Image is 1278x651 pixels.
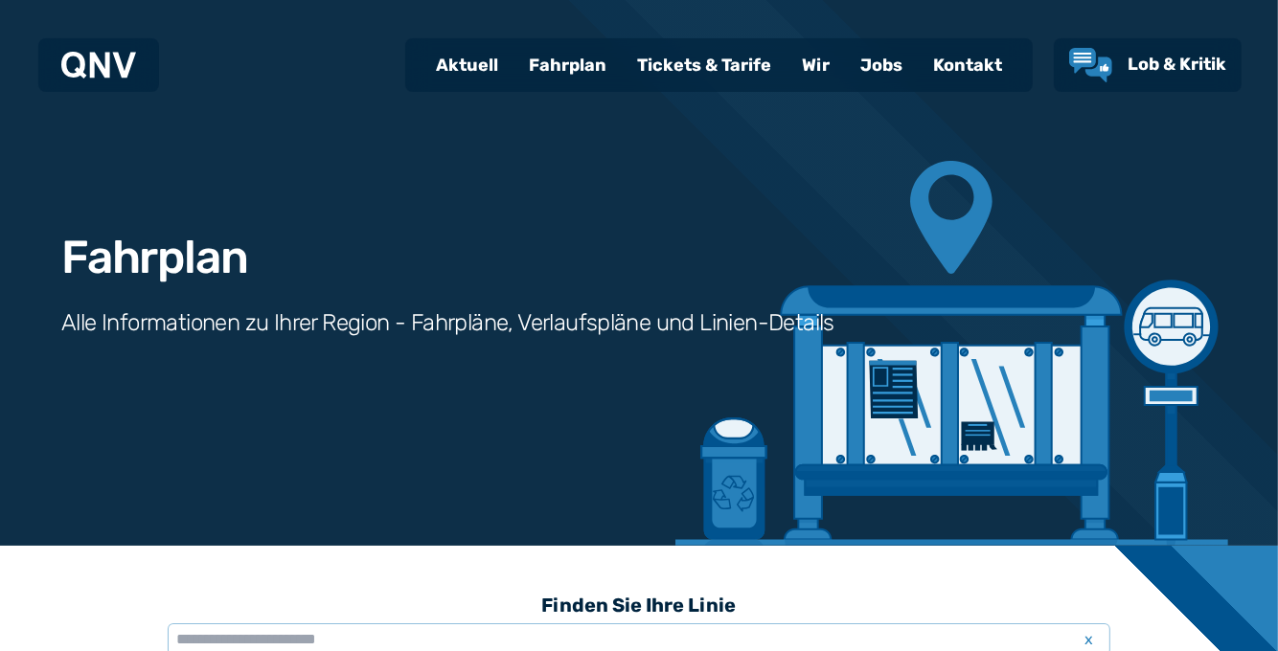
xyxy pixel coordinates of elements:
[918,40,1017,90] a: Kontakt
[61,46,136,84] a: QNV Logo
[845,40,918,90] a: Jobs
[61,52,136,79] img: QNV Logo
[61,307,834,338] h3: Alle Informationen zu Ihrer Region - Fahrpläne, Verlaufspläne und Linien-Details
[787,40,845,90] a: Wir
[1069,48,1226,82] a: Lob & Kritik
[622,40,787,90] a: Tickets & Tarife
[61,235,247,281] h1: Fahrplan
[168,584,1110,626] h3: Finden Sie Ihre Linie
[1128,54,1226,75] span: Lob & Kritik
[513,40,622,90] a: Fahrplan
[1076,628,1103,651] span: x
[421,40,513,90] a: Aktuell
